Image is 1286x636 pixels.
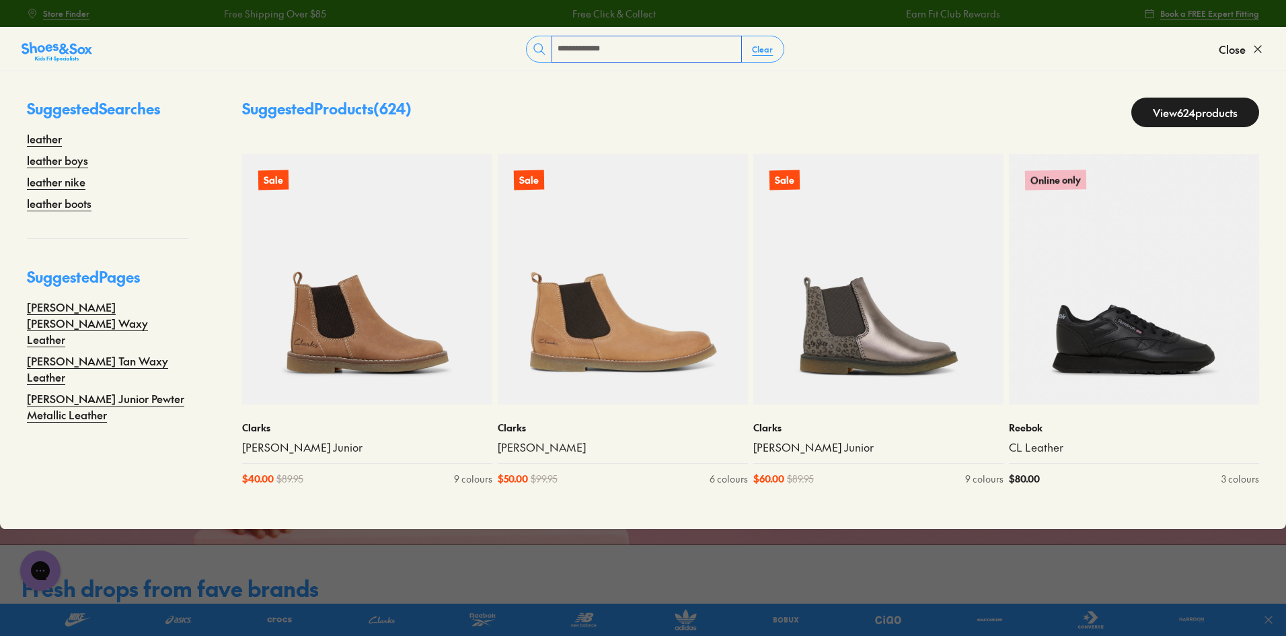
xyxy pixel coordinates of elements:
[769,170,800,190] p: Sale
[22,38,92,60] a: Shoes &amp; Sox
[498,440,748,455] a: [PERSON_NAME]
[1025,170,1086,190] p: Online only
[242,421,492,435] p: Clarks
[753,421,1004,435] p: Clarks
[1009,472,1040,486] span: $ 80.00
[498,421,748,435] p: Clarks
[570,7,653,21] a: Free Click & Collect
[1221,472,1259,486] div: 3 colours
[787,472,814,486] span: $ 89.95
[43,7,89,20] span: Store Finder
[27,266,188,299] p: Suggested Pages
[27,1,89,26] a: Store Finder
[531,472,558,486] span: $ 99.95
[1219,41,1246,57] span: Close
[1131,98,1259,127] a: View624products
[514,170,544,190] p: Sale
[221,7,324,21] a: Free Shipping Over $85
[903,7,997,21] a: Earn Fit Club Rewards
[276,472,303,486] span: $ 89.95
[27,152,88,168] a: leather boys
[27,131,62,147] a: leather
[454,472,492,486] div: 9 colours
[27,98,188,131] p: Suggested Searches
[753,472,784,486] span: $ 60.00
[1160,7,1259,20] span: Book a FREE Expert Fitting
[13,546,67,596] iframe: Gorgias live chat messenger
[753,440,1004,455] a: [PERSON_NAME] Junior
[242,440,492,455] a: [PERSON_NAME] Junior
[710,472,748,486] div: 6 colours
[753,154,1004,404] a: Sale
[242,98,412,127] p: Suggested Products
[27,353,188,385] a: [PERSON_NAME] Tan Waxy Leather
[741,37,784,61] button: Clear
[242,472,274,486] span: $ 40.00
[498,472,528,486] span: $ 50.00
[27,299,188,347] a: [PERSON_NAME] [PERSON_NAME] Waxy Leather
[27,195,91,211] a: leather boots
[27,390,188,423] a: [PERSON_NAME] Junior Pewter Metallic Leather
[1219,34,1264,64] button: Close
[1009,154,1259,404] a: Online only
[258,170,289,190] p: Sale
[27,174,85,190] a: leather nike
[1009,421,1259,435] p: Reebok
[1009,440,1259,455] a: CL Leather
[242,154,492,404] a: Sale
[22,41,92,63] img: SNS_Logo_Responsive.svg
[965,472,1004,486] div: 9 colours
[373,98,412,118] span: ( 624 )
[498,154,748,404] a: Sale
[1144,1,1259,26] a: Book a FREE Expert Fitting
